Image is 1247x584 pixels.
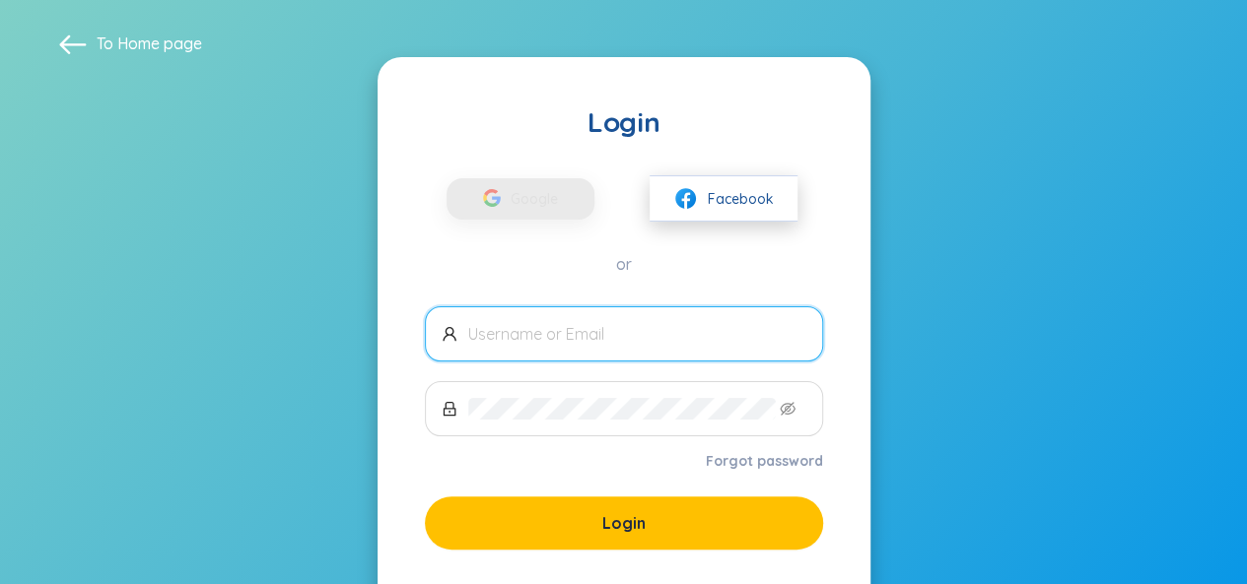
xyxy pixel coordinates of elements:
[442,401,457,417] span: lock
[706,451,823,471] a: Forgot password
[468,323,806,345] input: Username or Email
[442,326,457,342] span: user
[425,104,823,140] div: Login
[708,188,774,210] span: Facebook
[117,33,202,53] a: Home page
[97,32,202,54] span: To
[650,175,797,222] button: facebookFacebook
[511,178,568,220] span: Google
[425,253,823,275] div: or
[602,512,646,534] span: Login
[780,401,796,417] span: eye-invisible
[425,496,823,550] button: Login
[447,178,594,220] button: Google
[673,186,698,211] img: facebook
